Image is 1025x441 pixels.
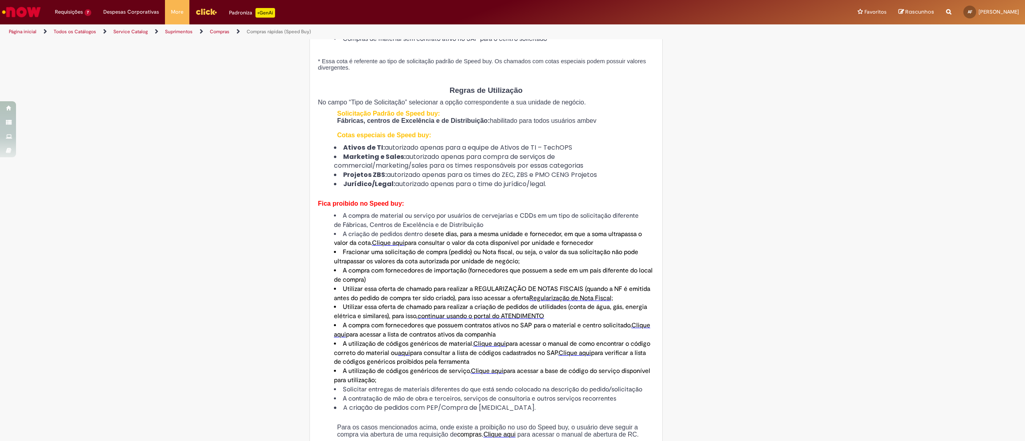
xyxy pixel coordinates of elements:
[387,170,597,179] span: autorizado apenas para os times do ZEC, ZBS e PMO CENG Projetos
[334,403,654,413] li: A criação de pedidos com PEP/Compra de [MEDICAL_DATA].
[864,8,886,16] span: Favoritos
[334,285,654,303] li: Utilizar essa oferta de chamado para realizar a REGULARIZAÇÃO DE NOTAS FISCAIS (quando a NF é emi...
[559,349,591,357] a: Clique aqui
[171,8,183,16] span: More
[367,143,385,152] strong: de TI:
[334,340,650,357] span: para acessar o manual de como encontrar o código correto do material ou
[55,8,83,16] span: Requisições
[318,200,404,207] span: Fica proibido no Speed buy:
[372,239,404,247] a: Clique aqui
[334,367,654,385] li: A utilização de códigos genéricos de serviço.
[471,367,503,375] a: Clique aqui
[517,431,639,438] span: para acessar o manual de abertura de RC.
[334,248,654,266] li: Fracionar uma solicitação de compra (pedido) ou Nota fiscal, ou seja, o valor da sua solicitação ...
[255,8,275,18] p: +GenAi
[346,331,496,339] span: para acessar a lista de contratos ativos da companhia
[247,28,311,35] a: Compras rápidas (Speed Buy)
[9,28,36,35] a: Página inicial
[334,230,642,247] span: sete dias, para a mesma unidade e fornecedor, em que a soma ultrapassa o valor da cota.
[337,424,638,438] span: Para os casos mencionados acima, onde existe a proibição no uso do Speed buy, o usuário deve segu...
[54,28,96,35] a: Todos os Catálogos
[490,117,596,124] span: habilitado para todos usuários ambev
[418,312,544,320] a: continuar usando o portal do ATENDIMENTO
[484,431,516,438] span: Clique aqui
[210,28,229,35] a: Compras
[343,143,365,152] strong: Ativos
[334,394,654,403] li: A contratação de mão de obra e terceiros, serviços de consultoria e outros serviços recorrentes
[484,431,516,438] a: Clique aqui
[529,294,613,302] a: Regularização de Nota Fiscal;
[337,110,440,117] span: Solicitação Padrão de Speed buy:
[334,230,654,248] li: A criação de pedidos dentro de
[457,431,484,438] span: compras.
[450,86,523,94] span: Regras de Utilização
[398,349,410,357] a: aqui
[410,349,559,357] span: para consultar a lista de códigos cadastrados no SAP.
[334,211,654,230] li: A compra de material ou serviço por usuários de cervejarias e CDDs em um tipo de solicitação dife...
[337,132,431,138] span: Cotas especiais de Speed buy:
[229,8,275,18] div: Padroniza
[84,9,91,16] span: 7
[334,152,583,170] span: autorizado apenas para compra de serviços de commercial/marketing/sales para os times responsávei...
[343,152,406,161] strong: Marketing e Sales:
[334,349,646,366] span: para verificar a lista de códigos genéricos proibidos pela ferramenta
[343,170,387,179] strong: Projetos ZBS:
[905,8,934,16] span: Rascunhos
[195,6,217,18] img: click_logo_yellow_360x200.png
[898,8,934,16] a: Rascunhos
[103,8,159,16] span: Despesas Corporativas
[318,58,646,71] span: * Essa cota é referente ao tipo de solicitação padrão de Speed buy. Os chamados com cotas especia...
[473,340,506,348] a: Clique aqui
[6,24,677,39] ul: Trilhas de página
[334,34,654,44] li: Compras de material sem contrato ativo no SAP para o centro solicitado
[334,321,650,339] a: Clique aqui
[165,28,193,35] a: Suprimentos
[1,4,42,20] img: ServiceNow
[113,28,148,35] a: Service Catalog
[334,303,654,321] li: Utilizar essa oferta de chamado para realizar a criação de pedidos de utilidades (conta de água, ...
[334,339,654,367] li: A utilização de códigos genéricos de material.
[404,239,593,247] span: para consultar o valor da cota disponível por unidade e fornecedor
[337,117,490,124] span: Fábricas, centros de Excelência e de Distribuição:
[334,321,654,339] li: A compra com fornecedores que possuem contratos ativos no SAP para o material e centro solicitado.
[365,143,572,152] span: autorizado apenas para a equipe de Ativos de TI – TechOPS
[968,9,972,14] span: AF
[318,99,586,106] span: No campo “Tipo de Solicitação” selecionar a opção correspondente a sua unidade de negócio.
[334,385,654,394] li: Solicitar entregas de materiais diferentes do que está sendo colocado na descrição do pedido/soli...
[334,266,654,285] li: A compra com fornecedores de importação (fornecedores que possuem a sede em um país diferente do ...
[979,8,1019,15] span: [PERSON_NAME]
[395,179,546,188] span: autorizado apenas para o time do jurídico/legal.
[343,179,395,188] strong: Jurídico/Legal:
